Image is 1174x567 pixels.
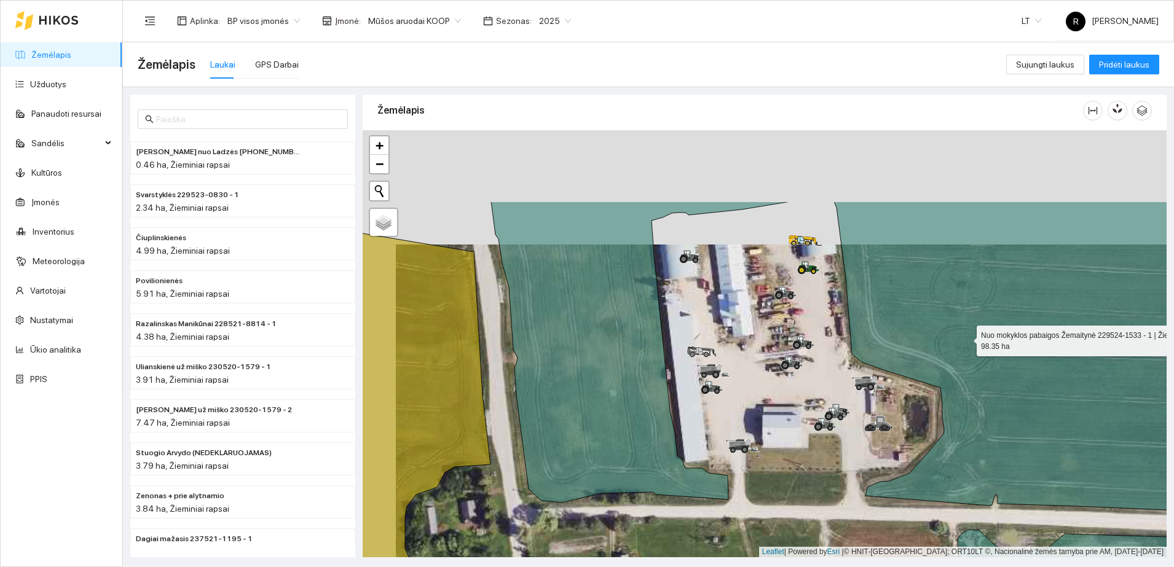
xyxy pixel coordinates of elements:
a: Esri [827,547,840,556]
span: Čiuplinskienės [136,232,186,244]
span: R [1073,12,1079,31]
span: 2025 [539,12,571,30]
span: − [376,156,384,171]
span: 0.46 ha, Žieminiai rapsai [136,160,230,170]
button: Sujungti laukus [1006,55,1084,74]
span: | [842,547,844,556]
div: Laukai [210,58,235,71]
a: Nustatymai [30,315,73,325]
div: GPS Darbai [255,58,299,71]
a: Panaudoti resursai [31,109,101,119]
span: Sezonas : [496,14,532,28]
span: Zenonas + prie alytnamio [136,490,224,502]
span: Mūšos aruodai KOOP [368,12,461,30]
span: Povilionienės [136,275,183,287]
span: calendar [483,16,493,26]
span: [PERSON_NAME] [1066,16,1159,26]
span: Įmonė : [335,14,361,28]
span: 3.79 ha, Žieminiai rapsai [136,461,229,471]
button: column-width [1083,101,1103,120]
button: Initiate a new search [370,182,388,200]
span: LT [1022,12,1041,30]
span: menu-fold [144,15,156,26]
a: Sujungti laukus [1006,60,1084,69]
span: Dagiai mažasis 237521-1195 - 1 [136,533,253,545]
span: Žemėlapis [138,55,195,74]
a: Ūkio analitika [30,345,81,354]
span: Paškevičiaus Felikso nuo Ladzės (2) 229525-2470 - 2 [136,146,301,158]
span: Svarstyklės 229523-0830 - 1 [136,189,239,201]
a: Inventorius [33,227,74,237]
a: Žemėlapis [31,50,71,60]
a: Kultūros [31,168,62,178]
a: Įmonės [31,197,60,207]
span: shop [322,16,332,26]
a: Pridėti laukus [1089,60,1159,69]
div: | Powered by © HNIT-[GEOGRAPHIC_DATA]; ORT10LT ©, Nacionalinė žemės tarnyba prie AM, [DATE]-[DATE] [759,547,1167,557]
div: Žemėlapis [377,93,1083,128]
span: 4.99 ha, Žieminiai rapsai [136,246,230,256]
span: 2.34 ha, Žieminiai rapsai [136,203,229,213]
span: search [145,115,154,123]
span: Razalinskas Manikūnai 228521-8814 - 1 [136,318,277,330]
span: Nakvosienė už miško 230520-1579 - 2 [136,404,292,416]
span: Aplinka : [190,14,220,28]
span: Sujungti laukus [1016,58,1074,71]
span: column-width [1084,106,1102,115]
span: 5.91 ha, Žieminiai rapsai [136,289,229,299]
a: Leaflet [762,547,784,556]
span: + [376,138,384,153]
span: 7.47 ha, Žieminiai rapsai [136,418,230,428]
span: Sandėlis [31,131,101,155]
button: menu-fold [138,9,162,33]
span: BP visos įmonės [227,12,300,30]
button: Pridėti laukus [1089,55,1159,74]
span: Pridėti laukus [1099,58,1149,71]
span: Stuogio Arvydo (NEDEKLARUOJAMAS) [136,447,272,459]
a: Meteorologija [33,256,85,266]
a: Zoom out [370,155,388,173]
span: 3.84 ha, Žieminiai rapsai [136,504,229,514]
span: 4.38 ha, Žieminiai rapsai [136,332,229,342]
a: Vartotojai [30,286,66,295]
a: Zoom in [370,136,388,155]
input: Paieška [156,112,341,126]
a: Užduotys [30,79,66,89]
span: 3.91 ha, Žieminiai rapsai [136,375,229,385]
a: PPIS [30,374,47,384]
span: Ulianskienė už miško 230520-1579 - 1 [136,361,271,373]
span: layout [177,16,187,26]
a: Layers [370,209,397,236]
